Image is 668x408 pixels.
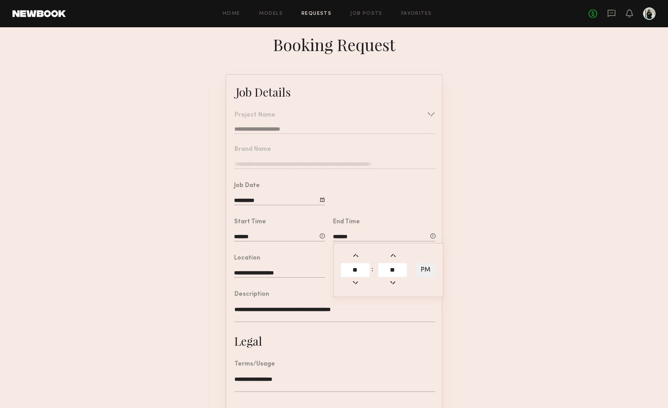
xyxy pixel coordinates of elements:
a: Favorites [401,11,432,16]
div: Legal [234,333,262,349]
div: Start Time [234,219,266,225]
button: PM [416,263,435,277]
div: Job Date [234,183,260,189]
div: End Time [333,219,360,225]
a: Home [223,11,240,16]
a: Job Posts [350,11,382,16]
td: : [371,262,377,278]
div: Booking Request [273,34,395,55]
div: Terms/Usage [234,361,275,367]
div: Location [234,255,260,261]
div: Description [234,291,269,298]
a: Models [259,11,283,16]
a: Requests [301,11,331,16]
div: Job Details [236,84,291,100]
